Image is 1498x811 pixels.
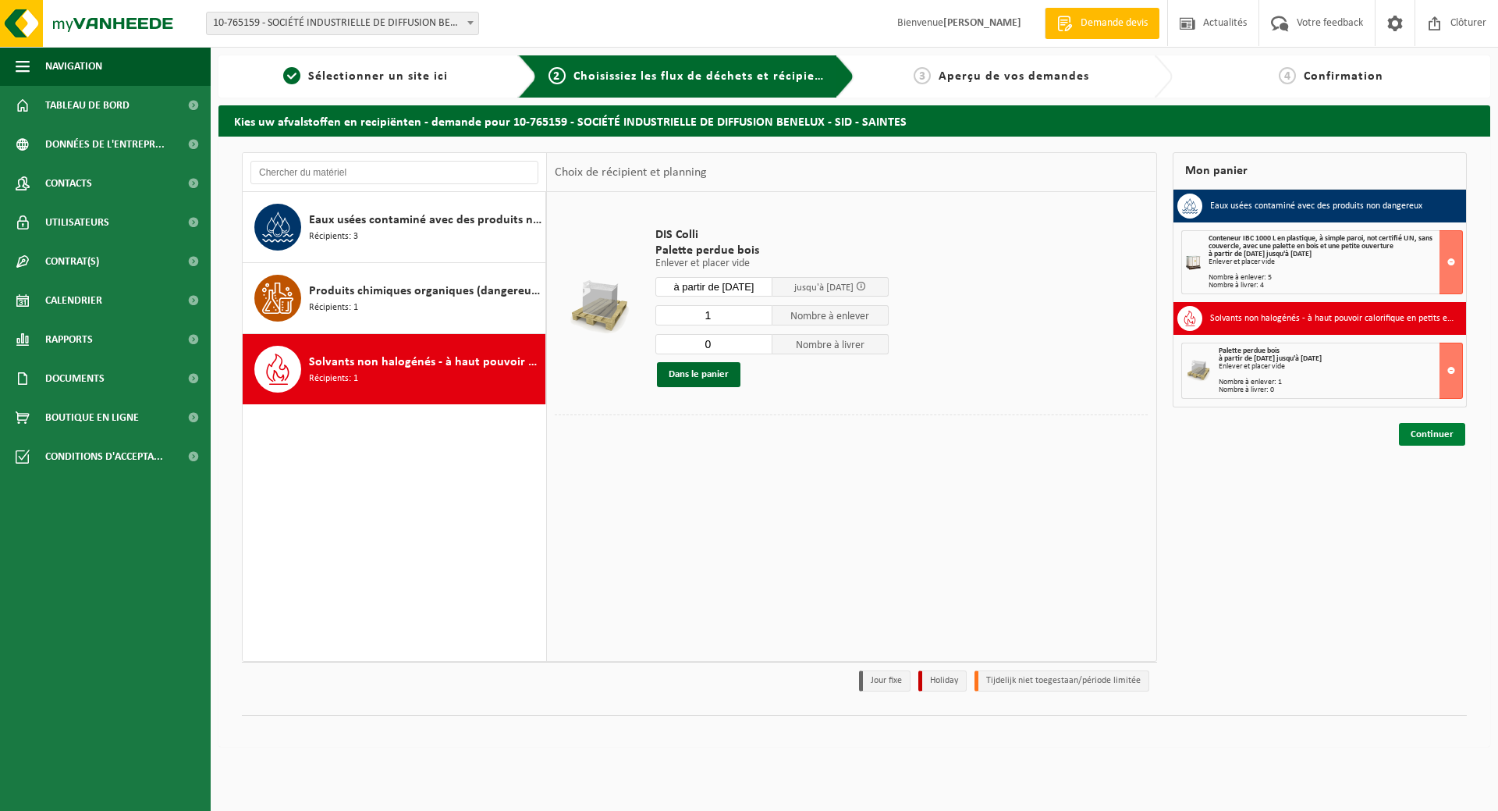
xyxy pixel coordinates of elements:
li: Holiday [918,670,967,692]
span: Demande devis [1077,16,1152,31]
input: Chercher du matériel [250,161,538,184]
strong: à partir de [DATE] jusqu'à [DATE] [1209,250,1312,258]
span: Confirmation [1304,70,1383,83]
span: Solvants non halogénés - à haut pouvoir calorifique en petits emballages (<200L) [309,353,541,372]
a: Continuer [1399,423,1465,446]
span: 1 [283,67,300,84]
span: Données de l'entrepr... [45,125,165,164]
span: Aperçu de vos demandes [939,70,1089,83]
span: Choisissiez les flux de déchets et récipients [573,70,833,83]
span: Conteneur IBC 1000 L en plastique, à simple paroi, not certifié UN, sans couvercle, avec une pale... [1209,234,1432,251]
span: Palette perdue bois [655,243,889,258]
a: Demande devis [1045,8,1159,39]
span: Conditions d'accepta... [45,437,163,476]
span: Calendrier [45,281,102,320]
span: Contacts [45,164,92,203]
span: Utilisateurs [45,203,109,242]
h3: Solvants non halogénés - à haut pouvoir calorifique en petits emballages (<200L) [1210,306,1455,331]
span: Rapports [45,320,93,359]
div: Enlever et placer vide [1209,258,1462,266]
span: jusqu'à [DATE] [794,283,854,293]
a: 1Sélectionner un site ici [226,67,506,86]
span: 4 [1279,67,1296,84]
span: Tableau de bord [45,86,130,125]
input: Sélectionnez date [655,277,772,297]
span: Eaux usées contaminé avec des produits non dangereux [309,211,541,229]
span: DIS Colli [655,227,889,243]
span: Récipients: 1 [309,301,358,315]
span: 3 [914,67,931,84]
div: Mon panier [1173,152,1468,190]
button: Dans le panier [657,362,740,387]
span: Palette perdue bois [1219,347,1280,355]
button: Produits chimiques organiques (dangereux) en petit emballage Récipients: 1 [243,263,546,334]
strong: à partir de [DATE] jusqu'à [DATE] [1219,354,1322,363]
span: 10-765159 - SOCIÉTÉ INDUSTRIELLE DE DIFFUSION BENELUX - SID - SAINTES [207,12,478,34]
span: Produits chimiques organiques (dangereux) en petit emballage [309,282,541,301]
span: Contrat(s) [45,242,99,281]
span: Nombre à enlever [772,305,889,325]
span: Documents [45,359,105,398]
span: Boutique en ligne [45,398,139,437]
p: Enlever et placer vide [655,258,889,269]
button: Eaux usées contaminé avec des produits non dangereux Récipients: 3 [243,192,546,263]
li: Jour fixe [859,670,911,692]
li: Tijdelijk niet toegestaan/période limitée [974,670,1149,692]
div: Nombre à enlever: 1 [1219,379,1463,386]
span: Récipients: 1 [309,372,358,386]
span: Navigation [45,47,102,86]
span: Sélectionner un site ici [308,70,448,83]
div: Nombre à livrer: 0 [1219,386,1463,394]
div: Nombre à livrer: 4 [1209,282,1462,290]
div: Nombre à enlever: 5 [1209,274,1462,282]
div: Enlever et placer vide [1219,363,1463,371]
span: 2 [548,67,566,84]
h3: Eaux usées contaminé avec des produits non dangereux [1210,194,1422,219]
button: Solvants non halogénés - à haut pouvoir calorifique en petits emballages (<200L) Récipients: 1 [243,334,546,404]
div: Choix de récipient et planning [547,153,715,192]
span: 10-765159 - SOCIÉTÉ INDUSTRIELLE DE DIFFUSION BENELUX - SID - SAINTES [206,12,479,35]
h2: Kies uw afvalstoffen en recipiënten - demande pour 10-765159 - SOCIÉTÉ INDUSTRIELLE DE DIFFUSION ... [218,105,1490,136]
span: Récipients: 3 [309,229,358,244]
span: Nombre à livrer [772,334,889,354]
strong: [PERSON_NAME] [943,17,1021,29]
